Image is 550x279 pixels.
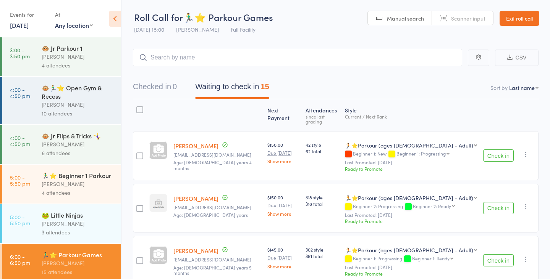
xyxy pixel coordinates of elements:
[509,84,535,91] div: Last name
[413,204,451,208] div: Beginner 2: Ready
[345,212,477,218] small: Last Promoted: [DATE]
[267,203,300,208] small: Due [DATE]
[267,211,300,216] a: Show more
[133,79,177,99] button: Checked in0
[133,49,462,66] input: Search by name
[345,114,477,119] div: Current / Next Rank
[345,218,477,224] div: Ready to Promote
[42,171,115,180] div: 🏃‍♂️⭐ Beginner 1 Parkour
[42,228,115,237] div: 3 attendees
[173,212,248,218] span: Age: [DEMOGRAPHIC_DATA] years
[260,82,269,91] div: 15
[10,21,29,29] a: [DATE]
[490,84,508,91] label: Sort by
[42,61,115,70] div: 4 attendees
[10,253,30,266] time: 6:00 - 6:50 pm
[306,246,338,253] span: 302 style
[173,194,218,202] a: [PERSON_NAME]
[267,194,300,216] div: $150.00
[173,152,261,157] small: kris2yma@gmail.com
[345,204,477,210] div: Beginner 2: Progressing
[176,26,219,33] span: [PERSON_NAME]
[483,149,514,162] button: Check in
[173,205,261,210] small: carleyky@gmail.com
[42,250,115,259] div: 🏃‍♂️⭐ Parkour Games
[2,37,121,76] a: 3:00 -3:50 pm🐵 Jr Parkour 1[PERSON_NAME]4 attendees
[42,140,115,149] div: [PERSON_NAME]
[10,47,30,59] time: 3:00 - 3:50 pm
[42,149,115,157] div: 6 attendees
[10,174,30,186] time: 5:00 - 5:50 pm
[412,256,450,261] div: Beginner 1: Ready
[149,194,167,212] img: image1734139282.png
[267,159,300,164] a: Show more
[483,254,514,266] button: Check in
[134,11,183,23] span: Roll Call for
[306,114,338,124] div: since last grading
[345,151,477,157] div: Beginner 1: New
[267,150,300,156] small: Due [DATE]
[173,264,252,276] span: Age: [DEMOGRAPHIC_DATA] years 5 months
[55,8,93,21] div: At
[231,26,256,33] span: Full Facility
[42,109,115,118] div: 10 attendees
[345,160,477,165] small: Last Promoted: [DATE]
[345,141,473,149] div: 🏃⭐Parkour (ages [DEMOGRAPHIC_DATA] - Adult)
[42,268,115,276] div: 15 attendees
[42,180,115,188] div: [PERSON_NAME]
[42,259,115,268] div: [PERSON_NAME]
[2,125,121,164] a: 4:00 -4:50 pm🐵 Jr Flips & Tricks 🤸‍♀️[PERSON_NAME]6 attendees
[2,204,121,243] a: 5:00 -5:50 pm🐸 Little Ninjas[PERSON_NAME]3 attendees
[451,14,485,22] span: Scanner input
[195,79,269,99] button: Waiting to check in15
[267,255,300,260] small: Due [DATE]
[42,83,115,100] div: 🐵🏃‍♂️⭐ Open Gym & Recess
[173,142,218,150] a: [PERSON_NAME]
[264,103,303,128] div: Next Payment
[342,103,480,128] div: Style
[495,50,539,66] button: CSV
[173,257,261,262] small: carleyky@gmail.com
[387,14,424,22] span: Manual search
[306,253,338,259] span: 351 total
[42,131,115,140] div: 🐵 Jr Flips & Tricks 🤸‍♀️
[345,246,473,254] div: 🏃⭐Parkour (ages [DEMOGRAPHIC_DATA] - Adult)
[345,270,477,277] div: Ready to Promote
[500,11,539,26] a: Exit roll call
[306,141,338,148] span: 42 style
[267,246,300,268] div: $145.00
[10,214,30,226] time: 5:00 - 5:50 pm
[183,11,273,23] span: 🏃‍♂️⭐ Parkour Games
[267,141,300,164] div: $150.00
[345,265,477,270] small: Last Promoted: [DATE]
[10,135,30,147] time: 4:00 - 4:50 pm
[55,21,93,29] div: Any location
[173,159,252,171] span: Age: [DEMOGRAPHIC_DATA] years 4 months
[42,219,115,228] div: [PERSON_NAME]
[345,194,473,202] div: 🏃⭐Parkour (ages [DEMOGRAPHIC_DATA] - Adult)
[267,264,300,269] a: Show more
[173,82,177,91] div: 0
[42,211,115,219] div: 🐸 Little Ninjas
[306,148,338,154] span: 62 total
[306,200,338,207] span: 318 total
[396,151,446,156] div: Beginner 1: Progressing
[10,87,30,99] time: 4:00 - 4:50 pm
[345,165,477,172] div: Ready to Promote
[483,202,514,214] button: Check in
[2,77,121,124] a: 4:00 -4:50 pm🐵🏃‍♂️⭐ Open Gym & Recess[PERSON_NAME]10 attendees
[42,188,115,197] div: 4 attendees
[134,26,164,33] span: [DATE] 18:00
[345,256,477,262] div: Beginner 1: Progressing
[2,165,121,204] a: 5:00 -5:50 pm🏃‍♂️⭐ Beginner 1 Parkour[PERSON_NAME]4 attendees
[173,247,218,255] a: [PERSON_NAME]
[302,103,341,128] div: Atten­dances
[306,194,338,200] span: 318 style
[42,52,115,61] div: [PERSON_NAME]
[42,44,115,52] div: 🐵 Jr Parkour 1
[10,8,47,21] div: Events for
[42,100,115,109] div: [PERSON_NAME]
